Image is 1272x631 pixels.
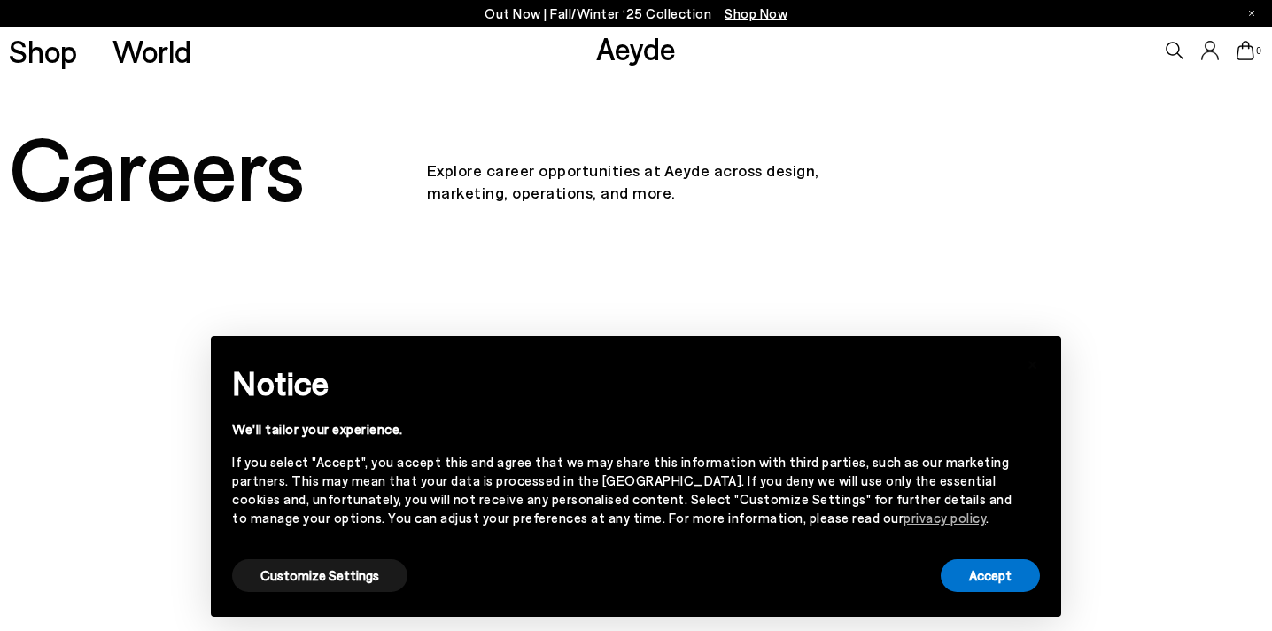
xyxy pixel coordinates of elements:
[232,360,1012,406] h2: Notice
[1012,341,1054,384] button: Close this notice
[1027,349,1039,375] span: ×
[232,559,407,592] button: Customize Settings
[941,559,1040,592] button: Accept
[232,453,1012,527] div: If you select "Accept", you accept this and agree that we may share this information with third p...
[904,510,986,526] a: privacy policy
[232,420,1012,439] div: We'll tailor your experience.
